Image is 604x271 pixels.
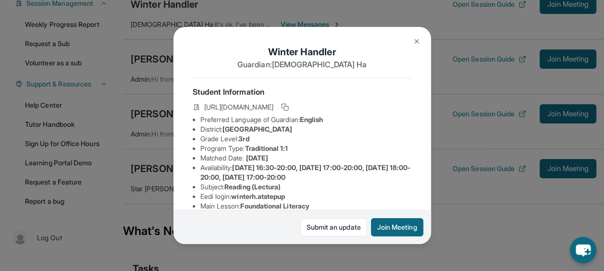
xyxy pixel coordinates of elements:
[200,134,412,144] li: Grade Level:
[300,218,367,236] a: Submit an update
[200,201,412,211] li: Main Lesson :
[371,218,423,236] button: Join Meeting
[222,125,292,133] span: [GEOGRAPHIC_DATA]
[245,144,288,152] span: Traditional 1:1
[279,101,291,113] button: Copy link
[200,163,411,181] span: [DATE] 16:30-20:00, [DATE] 17:00-20:00, [DATE] 18:00-20:00, [DATE] 17:00-20:00
[200,192,412,201] li: Eedi login :
[193,86,412,98] h4: Student Information
[231,192,285,200] span: winterh.atstepup
[413,37,420,45] img: Close Icon
[200,182,412,192] li: Subject :
[193,45,412,59] h1: Winter Handler
[238,135,249,143] span: 3rd
[300,115,323,123] span: English
[224,183,281,191] span: Reading (Lectura)
[200,144,412,153] li: Program Type:
[570,237,596,263] button: chat-button
[200,124,412,134] li: District:
[200,115,412,124] li: Preferred Language of Guardian:
[246,154,268,162] span: [DATE]
[200,163,412,182] li: Availability:
[240,202,309,210] span: Foundational Literacy
[193,59,412,70] p: Guardian: [DEMOGRAPHIC_DATA] Ha
[200,153,412,163] li: Matched Date:
[204,102,273,112] span: [URL][DOMAIN_NAME]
